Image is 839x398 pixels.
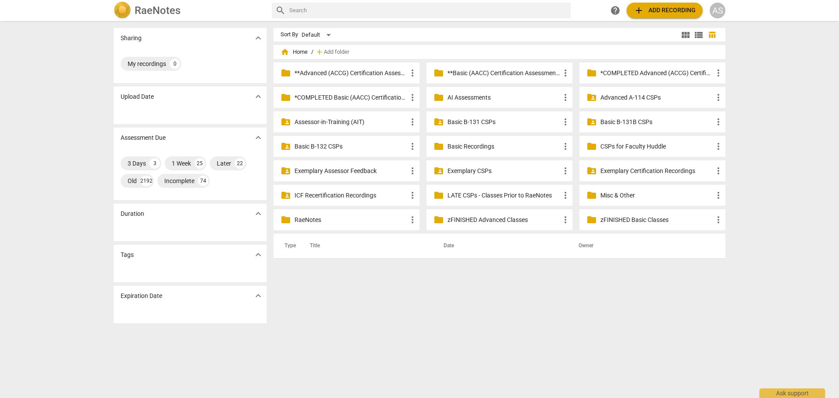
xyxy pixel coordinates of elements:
[433,234,568,258] th: Date
[281,92,291,103] span: folder
[128,177,137,185] div: Old
[407,141,418,152] span: more_vert
[253,208,263,219] span: expand_more
[140,176,153,186] div: 2192
[560,166,571,176] span: more_vert
[253,132,263,143] span: expand_more
[679,28,692,42] button: Tile view
[607,3,623,18] a: Help
[253,33,263,43] span: expand_more
[447,93,560,102] p: AI Assessments
[198,176,208,186] div: 74
[713,190,724,201] span: more_vert
[114,2,265,19] a: LogoRaeNotes
[253,291,263,301] span: expand_more
[560,141,571,152] span: more_vert
[299,234,433,258] th: Title
[568,234,716,258] th: Owner
[252,131,265,144] button: Show more
[433,166,444,176] span: folder_shared
[713,166,724,176] span: more_vert
[170,59,180,69] div: 0
[447,191,560,200] p: LATE CSPs - Classes Prior to RaeNotes
[586,92,597,103] span: folder_shared
[281,48,289,56] span: home
[713,215,724,225] span: more_vert
[253,249,263,260] span: expand_more
[433,215,444,225] span: folder
[560,215,571,225] span: more_vert
[610,5,621,16] span: help
[253,91,263,102] span: expand_more
[289,3,567,17] input: Search
[600,69,713,78] p: *COMPLETED Advanced (ACCG) Certification Assessments
[407,166,418,176] span: more_vert
[600,215,713,225] p: zFINISHED Basic Classes
[217,159,231,168] div: Later
[710,3,725,18] button: AS
[281,190,291,201] span: folder_shared
[281,215,291,225] span: folder
[693,30,704,40] span: view_list
[627,3,703,18] button: Upload
[407,68,418,78] span: more_vert
[705,28,718,42] button: Table view
[407,215,418,225] span: more_vert
[277,234,299,258] th: Type
[447,166,560,176] p: Exemplary CSPs
[121,291,162,301] p: Expiration Date
[295,118,407,127] p: Assessor-in-Training (AIT)
[311,49,313,55] span: /
[407,117,418,127] span: more_vert
[121,250,134,260] p: Tags
[433,117,444,127] span: folder_shared
[560,117,571,127] span: more_vert
[407,92,418,103] span: more_vert
[600,166,713,176] p: Exemplary Certification Recordings
[252,207,265,220] button: Show more
[235,158,245,169] div: 22
[447,215,560,225] p: zFINISHED Advanced Classes
[433,141,444,152] span: folder
[433,68,444,78] span: folder
[586,117,597,127] span: folder_shared
[433,92,444,103] span: folder
[121,34,142,43] p: Sharing
[121,209,144,218] p: Duration
[586,141,597,152] span: folder
[302,28,334,42] div: Default
[560,190,571,201] span: more_vert
[252,90,265,103] button: Show more
[275,5,286,16] span: search
[692,28,705,42] button: List view
[634,5,644,16] span: add
[407,190,418,201] span: more_vert
[295,215,407,225] p: RaeNotes
[281,166,291,176] span: folder_shared
[433,190,444,201] span: folder
[172,159,191,168] div: 1 Week
[281,117,291,127] span: folder_shared
[121,92,154,101] p: Upload Date
[634,5,696,16] span: Add recording
[114,2,131,19] img: Logo
[121,133,166,142] p: Assessment Due
[600,142,713,151] p: CSPs for Faculty Huddle
[164,177,194,185] div: Incomplete
[586,190,597,201] span: folder
[713,92,724,103] span: more_vert
[281,141,291,152] span: folder_shared
[759,388,825,398] div: Ask support
[295,191,407,200] p: ICF Recertification Recordings
[135,4,180,17] h2: RaeNotes
[680,30,691,40] span: view_module
[447,142,560,151] p: Basic Recordings
[295,93,407,102] p: *COMPLETED Basic (AACC) Certification Assessments
[281,68,291,78] span: folder
[600,93,713,102] p: Advanced A-114 CSPs
[281,48,308,56] span: Home
[315,48,324,56] span: add
[708,31,716,39] span: table_chart
[128,159,146,168] div: 3 Days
